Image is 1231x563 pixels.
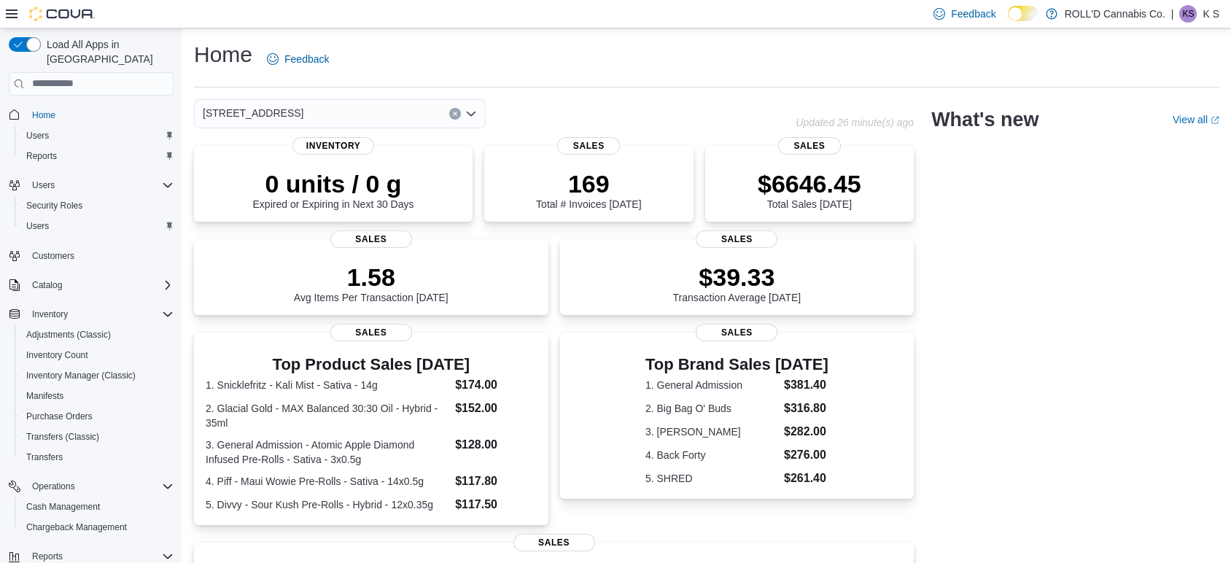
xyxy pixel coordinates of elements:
dt: 2. Glacial Gold - MAX Balanced 30:30 Oil - Hybrid - 35ml [206,401,449,430]
input: Dark Mode [1008,6,1038,21]
a: Chargeback Management [20,519,133,536]
span: Customers [26,246,174,265]
button: Customers [3,245,179,266]
span: Load All Apps in [GEOGRAPHIC_DATA] [41,37,174,66]
span: Customers [32,250,74,262]
button: Users [15,216,179,236]
button: Adjustments (Classic) [15,325,179,345]
span: Home [26,106,174,124]
button: Users [15,125,179,146]
button: Catalog [3,275,179,295]
button: Home [3,104,179,125]
p: 1.58 [294,263,448,292]
span: Catalog [26,276,174,294]
span: Inventory Manager (Classic) [20,367,174,384]
a: Users [20,217,55,235]
button: Transfers (Classic) [15,427,179,447]
span: Sales [330,230,412,248]
span: Inventory Count [20,346,174,364]
button: Inventory [3,304,179,325]
dd: $261.40 [784,470,828,487]
button: Clear input [449,108,461,120]
p: | [1171,5,1174,23]
dt: 5. Divvy - Sour Kush Pre-Rolls - Hybrid - 12x0.35g [206,497,449,512]
span: Chargeback Management [20,519,174,536]
a: Purchase Orders [20,408,98,425]
a: Feedback [261,44,335,74]
button: Inventory Manager (Classic) [15,365,179,386]
span: Reports [20,147,174,165]
button: Open list of options [465,108,477,120]
span: Inventory [292,137,374,155]
button: Operations [3,476,179,497]
p: $39.33 [673,263,801,292]
dt: 4. Piff - Maui Wowie Pre-Rolls - Sativa - 14x0.5g [206,474,449,489]
span: Sales [778,137,841,155]
a: View allExternal link [1173,114,1219,125]
dd: $282.00 [784,423,828,440]
span: Reports [26,150,57,162]
span: Purchase Orders [20,408,174,425]
dd: $174.00 [455,376,536,394]
h1: Home [194,40,252,69]
span: Users [20,127,174,144]
span: Sales [330,324,412,341]
span: Users [32,179,55,191]
p: Updated 26 minute(s) ago [796,117,914,128]
span: Transfers (Classic) [20,428,174,446]
span: Sales [696,230,777,248]
dd: $152.00 [455,400,536,417]
span: Operations [32,481,75,492]
h2: What's new [931,108,1038,131]
a: Home [26,106,61,124]
span: [STREET_ADDRESS] [203,104,303,122]
button: Users [26,176,61,194]
svg: External link [1211,116,1219,125]
button: Reports [15,146,179,166]
span: Security Roles [26,200,82,211]
span: Security Roles [20,197,174,214]
button: Users [3,175,179,195]
span: Manifests [26,390,63,402]
span: Users [20,217,174,235]
dd: $117.50 [455,496,536,513]
span: Inventory [26,306,174,323]
button: Manifests [15,386,179,406]
span: Feedback [284,52,329,66]
img: Cova [29,7,95,21]
dd: $276.00 [784,446,828,464]
span: Transfers (Classic) [26,431,99,443]
div: Avg Items Per Transaction [DATE] [294,263,448,303]
dt: 3. General Admission - Atomic Apple Diamond Infused Pre-Rolls - Sativa - 3x0.5g [206,438,449,467]
span: Manifests [20,387,174,405]
p: 169 [536,169,641,198]
span: Adjustments (Classic) [26,329,111,341]
span: Transfers [26,451,63,463]
a: Reports [20,147,63,165]
span: Transfers [20,449,174,466]
span: Adjustments (Classic) [20,326,174,343]
button: Operations [26,478,81,495]
a: Cash Management [20,498,106,516]
dt: 1. Snicklefritz - Kali Mist - Sativa - 14g [206,378,449,392]
dt: 4. Back Forty [645,448,778,462]
a: Users [20,127,55,144]
dt: 2. Big Bag O' Buds [645,401,778,416]
button: Inventory [26,306,74,323]
span: Inventory Count [26,349,88,361]
div: Total Sales [DATE] [758,169,861,210]
span: Users [26,176,174,194]
dt: 1. General Admission [645,378,778,392]
a: Manifests [20,387,69,405]
p: K S [1203,5,1219,23]
p: 0 units / 0 g [253,169,414,198]
span: Reports [32,551,63,562]
dd: $381.40 [784,376,828,394]
span: Feedback [951,7,995,21]
span: KS [1182,5,1194,23]
p: $6646.45 [758,169,861,198]
span: Cash Management [20,498,174,516]
a: Adjustments (Classic) [20,326,117,343]
a: Security Roles [20,197,88,214]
